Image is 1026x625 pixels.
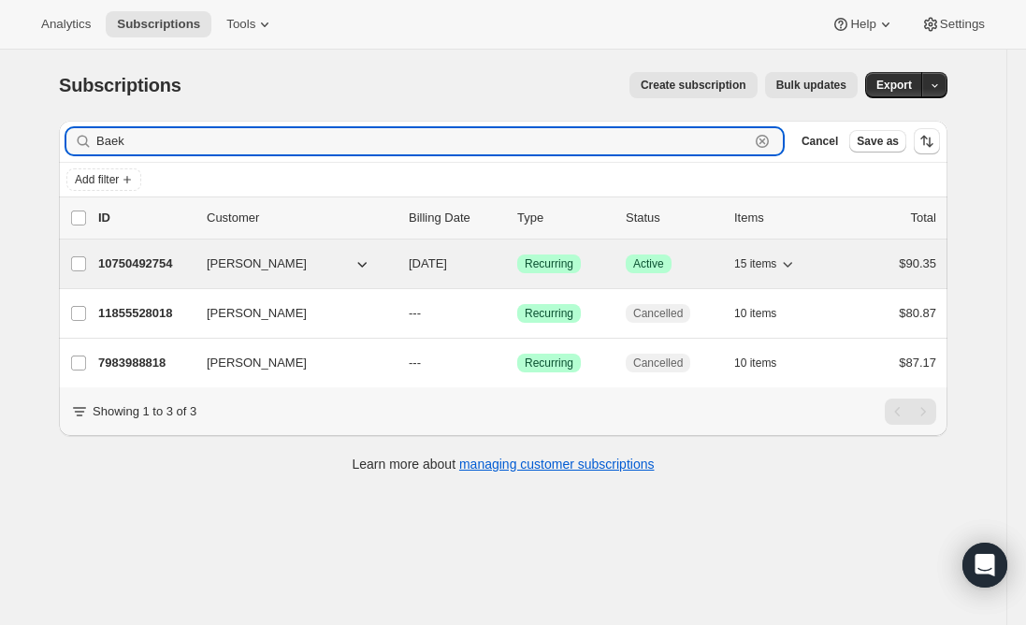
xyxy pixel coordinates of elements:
[910,11,996,37] button: Settings
[525,356,573,371] span: Recurring
[962,543,1007,588] div: Open Intercom Messenger
[641,78,746,93] span: Create subscription
[899,306,936,320] span: $80.87
[899,356,936,370] span: $87.17
[207,304,307,323] span: [PERSON_NAME]
[98,251,936,277] div: 10750492754[PERSON_NAME][DATE]SuccessRecurringSuccessActive15 items$90.35
[66,168,141,191] button: Add filter
[802,134,838,149] span: Cancel
[98,350,936,376] div: 7983988818[PERSON_NAME]---SuccessRecurringCancelled10 items$87.17
[794,130,845,153] button: Cancel
[517,209,611,227] div: Type
[734,251,797,277] button: 15 items
[525,256,573,271] span: Recurring
[849,130,906,153] button: Save as
[207,254,307,273] span: [PERSON_NAME]
[734,256,776,271] span: 15 items
[195,348,383,378] button: [PERSON_NAME]
[525,306,573,321] span: Recurring
[734,300,797,327] button: 10 items
[409,209,502,227] p: Billing Date
[96,128,749,154] input: Filter subscribers
[899,256,936,270] span: $90.35
[629,72,758,98] button: Create subscription
[207,354,307,372] span: [PERSON_NAME]
[857,134,899,149] span: Save as
[734,306,776,321] span: 10 items
[734,209,828,227] div: Items
[195,249,383,279] button: [PERSON_NAME]
[776,78,846,93] span: Bulk updates
[765,72,858,98] button: Bulk updates
[850,17,875,32] span: Help
[734,350,797,376] button: 10 items
[207,209,394,227] p: Customer
[633,256,664,271] span: Active
[734,356,776,371] span: 10 items
[41,17,91,32] span: Analytics
[106,11,211,37] button: Subscriptions
[59,75,181,95] span: Subscriptions
[885,399,936,425] nav: Pagination
[914,128,940,154] button: Sort the results
[98,254,192,273] p: 10750492754
[98,304,192,323] p: 11855528018
[409,306,421,320] span: ---
[459,457,655,472] a: managing customer subscriptions
[98,209,192,227] p: ID
[626,209,719,227] p: Status
[226,17,255,32] span: Tools
[409,256,447,270] span: [DATE]
[75,172,119,187] span: Add filter
[876,78,912,93] span: Export
[753,132,772,151] button: Clear
[633,356,683,371] span: Cancelled
[195,298,383,328] button: [PERSON_NAME]
[98,300,936,327] div: 11855528018[PERSON_NAME]---SuccessRecurringCancelled10 items$80.87
[633,306,683,321] span: Cancelled
[353,455,655,473] p: Learn more about
[93,402,196,421] p: Showing 1 to 3 of 3
[911,209,936,227] p: Total
[98,354,192,372] p: 7983988818
[215,11,285,37] button: Tools
[865,72,923,98] button: Export
[30,11,102,37] button: Analytics
[117,17,200,32] span: Subscriptions
[409,356,421,370] span: ---
[820,11,905,37] button: Help
[940,17,985,32] span: Settings
[98,209,936,227] div: IDCustomerBilling DateTypeStatusItemsTotal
